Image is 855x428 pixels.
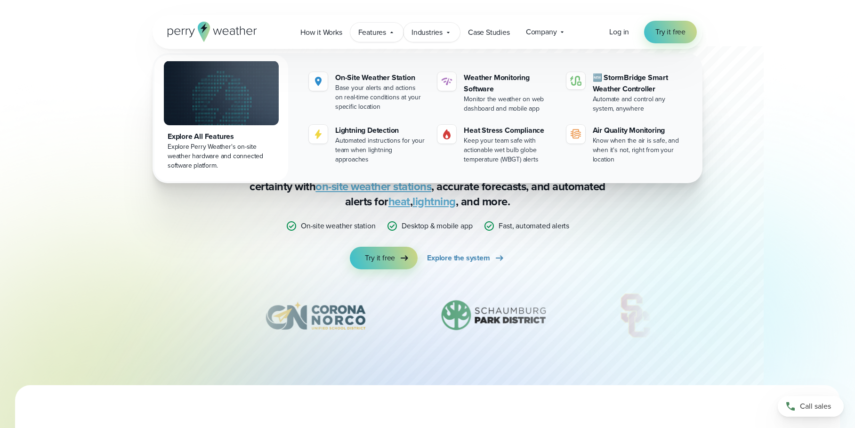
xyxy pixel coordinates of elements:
[313,129,324,140] img: lightning-icon.svg
[358,27,386,38] span: Features
[606,292,664,339] img: University-of-Southern-California-USC.svg
[427,247,505,269] a: Explore the system
[468,27,510,38] span: Case Studies
[305,68,430,115] a: perry weather location On-Site Weather Station Base your alerts and actions on real-time conditio...
[145,292,203,339] div: 6 of 12
[464,125,555,136] div: Heat Stress Compliance
[412,193,456,210] a: lightning
[313,76,324,87] img: perry weather location
[300,27,342,38] span: How it Works
[292,23,350,42] a: How it Works
[168,142,275,170] div: Explore Perry Weather's on-site weather hardware and connected software platform.
[434,121,558,168] a: perry weather heat Heat Stress Compliance Keep your team safe with actionable wet bulb globe temp...
[335,136,426,164] div: Automated instructions for your team when lightning approaches
[526,26,557,38] span: Company
[145,292,203,339] img: University-of-Georgia.svg
[335,125,426,136] div: Lightning Detection
[315,178,431,195] a: on-site weather stations
[239,164,616,209] p: Stop relying on weather apps with inaccurate data — Perry Weather delivers certainty with , accur...
[249,292,382,339] div: 7 of 12
[365,252,395,264] span: Try it free
[593,125,684,136] div: Air Quality Monitoring
[154,55,288,181] a: Explore All Features Explore Perry Weather's on-site weather hardware and connected software plat...
[335,72,426,83] div: On-Site Weather Station
[606,292,664,339] div: 9 of 12
[427,292,561,339] div: 8 of 12
[301,220,375,232] p: On-site weather station
[570,76,581,86] img: stormbridge-icon-V6.svg
[499,220,569,232] p: Fast, automated alerts
[434,68,558,117] a: Weather Monitoring Software Monitor the weather on web dashboard and mobile app
[335,83,426,112] div: Base your alerts and actions on real-time conditions at your specific location
[464,136,555,164] div: Keep your team safe with actionable wet bulb globe temperature (WBGT) alerts
[593,72,684,95] div: 🆕 StormBridge Smart Weather Controller
[655,26,686,38] span: Try it free
[350,247,418,269] a: Try it free
[200,292,655,344] div: slideshow
[388,193,410,210] a: heat
[609,26,629,38] a: Log in
[563,68,687,117] a: 🆕 StormBridge Smart Weather Controller Automate and control any system, anywhere
[427,252,490,264] span: Explore the system
[464,95,555,113] div: Monitor the weather on web dashboard and mobile app
[644,21,697,43] a: Try it free
[464,72,555,95] div: Weather Monitoring Software
[441,76,452,87] img: software-icon.svg
[563,121,687,168] a: Air Quality Monitoring Know when the air is safe, and when it's not, right from your location
[460,23,518,42] a: Case Studies
[593,136,684,164] div: Know when the air is safe, and when it's not, right from your location
[402,220,472,232] p: Desktop & mobile app
[168,131,275,142] div: Explore All Features
[778,396,844,417] a: Call sales
[441,129,452,140] img: perry weather heat
[305,121,430,168] a: Lightning Detection Automated instructions for your team when lightning approaches
[411,27,443,38] span: Industries
[249,292,382,339] img: Corona-Norco-Unified-School-District.svg
[609,26,629,37] span: Log in
[427,292,561,339] img: Schaumburg-Park-District-1.svg
[593,95,684,113] div: Automate and control any system, anywhere
[800,401,831,412] span: Call sales
[570,129,581,140] img: aqi-icon.svg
